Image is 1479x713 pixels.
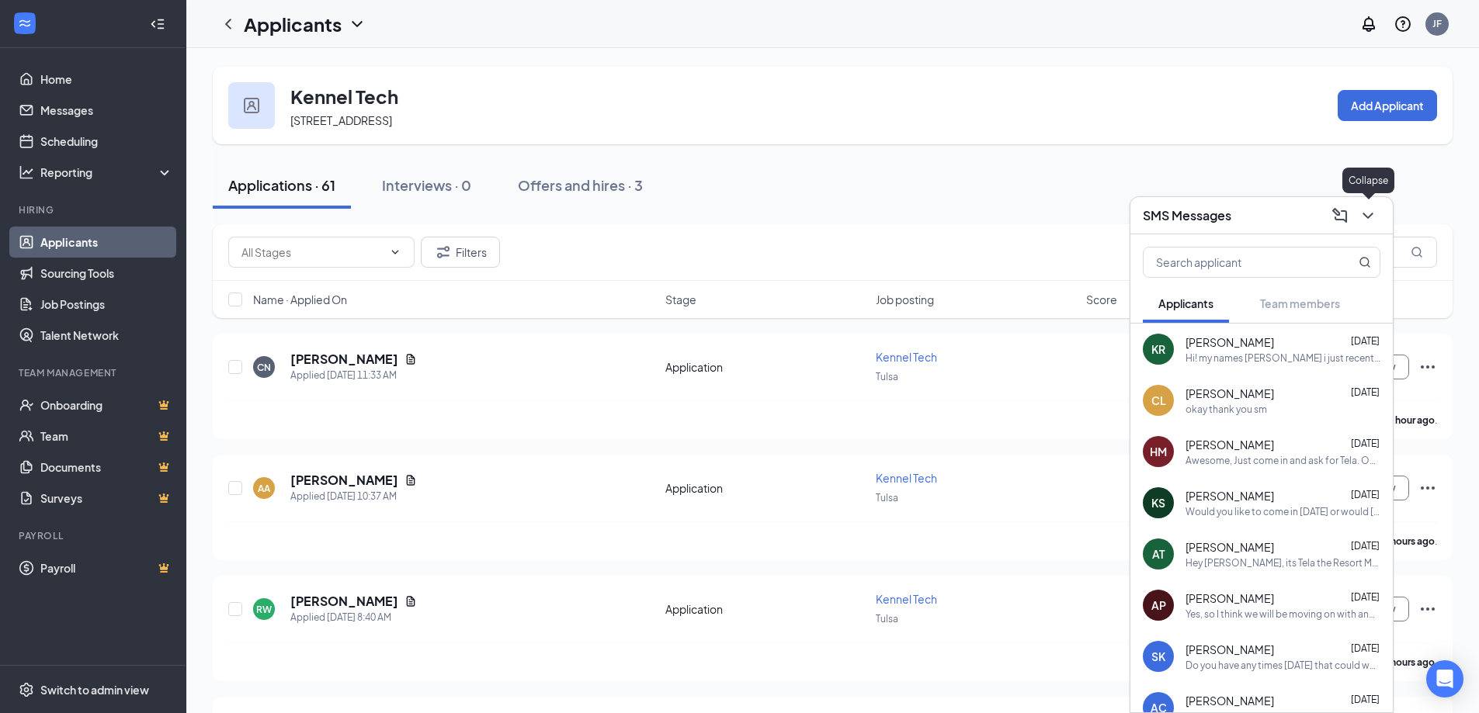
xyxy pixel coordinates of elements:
div: Applications · 61 [228,175,335,195]
span: Name · Applied On [253,292,347,307]
input: Search applicant [1144,247,1328,277]
span: [PERSON_NAME] [1186,539,1274,555]
svg: Notifications [1359,15,1378,33]
svg: ChevronDown [389,246,401,258]
h5: [PERSON_NAME] [290,351,398,368]
h3: SMS Messages [1143,207,1231,224]
button: ChevronDown [1356,203,1380,228]
img: user icon [244,98,259,113]
span: [PERSON_NAME] [1186,590,1274,606]
span: [DATE] [1351,591,1380,603]
div: Application [665,359,866,375]
div: Collapse [1342,168,1394,193]
div: Payroll [19,529,170,542]
a: Sourcing Tools [40,258,173,289]
span: [DATE] [1351,386,1380,398]
a: DocumentsCrown [40,452,173,483]
span: Kennel Tech [876,471,937,485]
b: an hour ago [1383,414,1435,426]
span: Kennel Tech [876,592,937,606]
svg: ChevronDown [348,15,366,33]
span: Tulsa [876,492,898,504]
div: Team Management [19,366,170,379]
span: Applicants [1158,296,1213,310]
div: AP [1151,597,1166,613]
span: [DATE] [1351,335,1380,347]
button: ComposeMessage [1328,203,1352,228]
span: Tulsa [876,371,898,382]
svg: ComposeMessage [1331,206,1349,225]
svg: Ellipses [1418,479,1437,497]
div: Do you have any times [DATE] that could work? I have a class at that time [DATE] [1186,659,1380,672]
svg: Collapse [150,16,165,32]
a: Talent Network [40,320,173,351]
a: TeamCrown [40,421,173,452]
svg: Ellipses [1418,358,1437,376]
span: Tulsa [876,613,898,625]
svg: Ellipses [1418,600,1437,618]
a: Messages [40,95,173,126]
svg: Settings [19,682,34,697]
div: Applied [DATE] 8:40 AM [290,610,417,625]
svg: MagnifyingGlass [1411,246,1423,258]
h1: Applicants [244,11,342,37]
div: CL [1151,393,1166,408]
span: Team members [1260,296,1340,310]
span: Stage [665,292,696,307]
span: [PERSON_NAME] [1186,437,1274,452]
svg: ChevronDown [1359,206,1377,225]
span: [PERSON_NAME] [1186,693,1274,708]
span: Kennel Tech [876,350,937,364]
div: Hiring [19,203,170,216]
div: Applied [DATE] 10:37 AM [290,489,417,504]
div: Switch to admin view [40,682,149,697]
button: Filter Filters [421,237,500,268]
button: Add Applicant [1338,90,1437,121]
div: RW [256,603,272,616]
a: PayrollCrown [40,552,173,583]
h5: [PERSON_NAME] [290,472,398,489]
a: SurveysCrown [40,483,173,514]
h3: Kennel Tech [290,83,398,109]
h5: [PERSON_NAME] [290,593,398,610]
span: [DATE] [1351,642,1380,654]
span: [STREET_ADDRESS] [290,113,392,127]
span: [DATE] [1351,540,1380,552]
div: okay thank you sm [1186,403,1267,416]
div: Application [665,480,866,496]
svg: MagnifyingGlass [1359,256,1371,268]
svg: Document [404,353,417,365]
svg: WorkstreamLogo [17,16,33,31]
b: 2 hours ago [1384,535,1435,547]
div: SK [1151,649,1165,664]
div: AA [258,482,270,495]
div: HM [1150,444,1167,459]
a: Job Postings [40,289,173,320]
svg: Document [404,595,417,607]
div: Awesome, Just come in and ask for Tela. Our address is [STREET_ADDRESS] [1186,454,1380,467]
span: [DATE] [1351,438,1380,449]
div: KR [1151,341,1165,357]
svg: QuestionInfo [1394,15,1412,33]
div: Interviews · 0 [382,175,471,195]
div: Application [665,601,866,617]
span: Score [1086,292,1117,307]
svg: Analysis [19,164,34,180]
svg: ChevronLeft [219,15,238,33]
a: OnboardingCrown [40,389,173,421]
div: Yes, so I think we will be moving on with another candidate. I really appreciate your time that y... [1186,607,1380,621]
div: Open Intercom Messenger [1426,660,1463,697]
a: Home [40,64,173,95]
span: [PERSON_NAME] [1186,334,1274,350]
div: JF [1432,17,1442,30]
div: Would you like to come in [DATE] or would [DATE] work better? [1186,505,1380,518]
div: Applied [DATE] 11:33 AM [290,368,417,383]
span: Job posting [876,292,934,307]
div: Hi! my names [PERSON_NAME] i just recently applied for your kennel tech position that you guys ha... [1186,351,1380,365]
svg: Filter [434,243,453,261]
span: [PERSON_NAME] [1186,642,1274,657]
div: Reporting [40,164,174,180]
a: Scheduling [40,126,173,157]
div: AT [1152,546,1165,562]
